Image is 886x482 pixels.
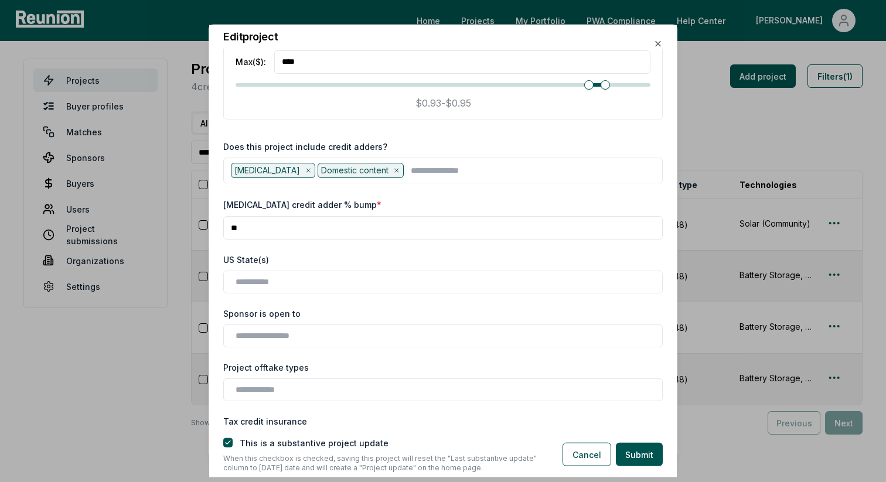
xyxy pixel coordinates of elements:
[601,80,610,90] span: Maximum
[223,361,309,374] label: Project offtake types
[236,56,266,68] label: Max ($) :
[223,453,544,472] p: When this checkbox is checked, saving this project will reset the "Last substantive update" colum...
[584,80,594,90] span: Minimum
[223,307,301,320] label: Sponsor is open to
[231,163,315,178] div: [MEDICAL_DATA]
[415,96,471,110] p: $0.93 - $0.95
[223,200,381,210] label: [MEDICAL_DATA] credit adder % bump
[223,254,269,266] label: US State(s)
[563,443,611,466] button: Cancel
[616,443,663,466] button: Submit
[223,141,387,153] label: Does this project include credit adders?
[223,415,307,428] label: Tax credit insurance
[240,437,389,447] label: This is a substantive project update
[223,32,278,42] h2: Edit project
[318,163,404,178] div: Domestic content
